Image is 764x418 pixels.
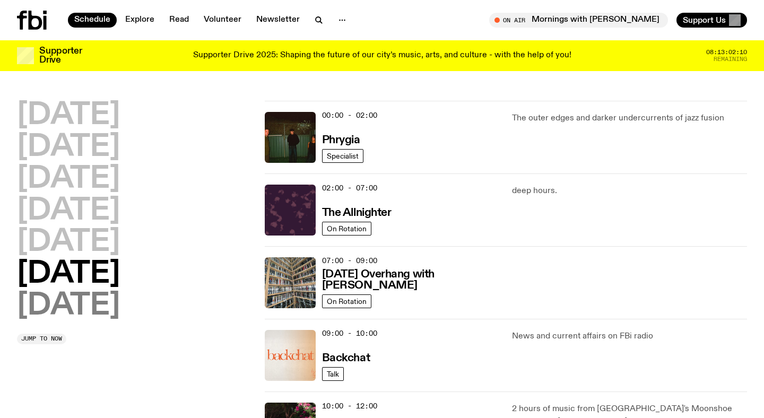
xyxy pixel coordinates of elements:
span: 08:13:02:10 [706,49,747,55]
span: On Rotation [327,297,367,305]
a: On Rotation [322,294,371,308]
span: 09:00 - 10:00 [322,328,377,338]
p: Supporter Drive 2025: Shaping the future of our city’s music, arts, and culture - with the help o... [193,51,571,60]
button: [DATE] [17,164,120,194]
h3: [DATE] Overhang with [PERSON_NAME] [322,269,500,291]
button: [DATE] [17,101,120,130]
h3: Supporter Drive [39,47,82,65]
a: On Rotation [322,222,371,236]
h3: Phrygia [322,135,360,146]
span: Remaining [714,56,747,62]
span: 07:00 - 09:00 [322,256,377,266]
span: 02:00 - 07:00 [322,183,377,193]
button: Jump to now [17,334,66,344]
a: Newsletter [250,13,306,28]
span: Specialist [327,152,359,160]
span: Support Us [683,15,726,25]
button: On AirMornings with [PERSON_NAME] [489,13,668,28]
a: [DATE] Overhang with [PERSON_NAME] [322,267,500,291]
p: deep hours. [512,185,747,197]
a: Read [163,13,195,28]
a: Volunteer [197,13,248,28]
img: A corner shot of the fbi music library [265,257,316,308]
a: The Allnighter [322,205,392,219]
a: Schedule [68,13,117,28]
span: 00:00 - 02:00 [322,110,377,120]
a: Talk [322,367,344,381]
button: [DATE] [17,196,120,226]
p: News and current affairs on FBi radio [512,330,747,343]
span: On Rotation [327,224,367,232]
button: [DATE] [17,228,120,257]
span: Jump to now [21,336,62,342]
img: A greeny-grainy film photo of Bela, John and Bindi at night. They are standing in a backyard on g... [265,112,316,163]
a: Explore [119,13,161,28]
h3: Backchat [322,353,370,364]
button: [DATE] [17,291,120,321]
a: Backchat [322,351,370,364]
button: [DATE] [17,259,120,289]
h3: The Allnighter [322,207,392,219]
span: 10:00 - 12:00 [322,401,377,411]
button: Support Us [676,13,747,28]
button: [DATE] [17,133,120,162]
p: The outer edges and darker undercurrents of jazz fusion [512,112,747,125]
a: Specialist [322,149,363,163]
a: Phrygia [322,133,360,146]
span: Talk [327,370,339,378]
